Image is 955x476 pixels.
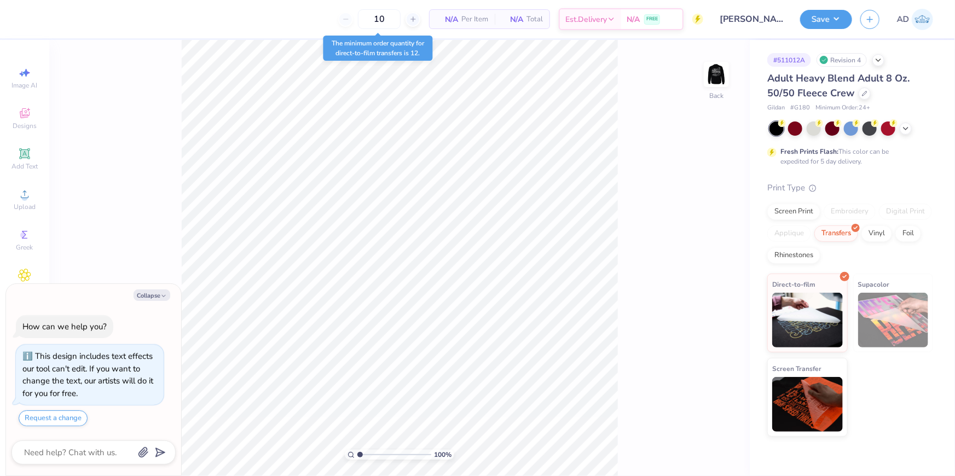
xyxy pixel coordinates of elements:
span: FREE [646,15,658,23]
span: # G180 [790,103,810,113]
div: Print Type [767,182,933,194]
div: Screen Print [767,204,820,220]
span: Designs [13,121,37,130]
div: Rhinestones [767,247,820,264]
div: This design includes text effects our tool can't edit. If you want to change the text, our artist... [22,351,153,399]
span: Est. Delivery [565,14,607,25]
strong: Fresh Prints Flash: [780,147,838,156]
span: Clipart & logos [5,283,44,301]
span: N/A [627,14,640,25]
div: The minimum order quantity for direct-to-film transfers is 12. [323,36,433,61]
span: Total [526,14,543,25]
div: Back [709,91,724,101]
span: Image AI [12,81,38,90]
div: How can we help you? [22,321,107,332]
div: Foil [895,225,921,242]
div: # 511012A [767,53,811,67]
button: Request a change [19,410,88,426]
span: Screen Transfer [772,363,821,374]
span: Greek [16,243,33,252]
div: Embroidery [824,204,876,220]
button: Collapse [134,289,170,301]
a: AD [897,9,933,30]
span: 100 % [434,450,452,460]
img: Aldro Dalugdog [912,9,933,30]
span: Direct-to-film [772,278,815,290]
input: Untitled Design [711,8,792,30]
input: – – [358,9,401,29]
div: Digital Print [879,204,932,220]
span: Adult Heavy Blend Adult 8 Oz. 50/50 Fleece Crew [767,72,910,100]
div: Vinyl [861,225,892,242]
span: Gildan [767,103,785,113]
img: Back [705,63,727,85]
div: Transfers [814,225,858,242]
span: Per Item [461,14,488,25]
span: Minimum Order: 24 + [815,103,870,113]
span: AD [897,13,909,26]
img: Screen Transfer [772,377,843,432]
button: Save [800,10,852,29]
span: Add Text [11,162,38,171]
div: Revision 4 [817,53,867,67]
img: Supacolor [858,293,929,347]
div: This color can be expedited for 5 day delivery. [780,147,915,166]
div: Applique [767,225,811,242]
span: N/A [501,14,523,25]
img: Direct-to-film [772,293,843,347]
span: N/A [436,14,458,25]
span: Supacolor [858,278,890,290]
span: Upload [14,202,36,211]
